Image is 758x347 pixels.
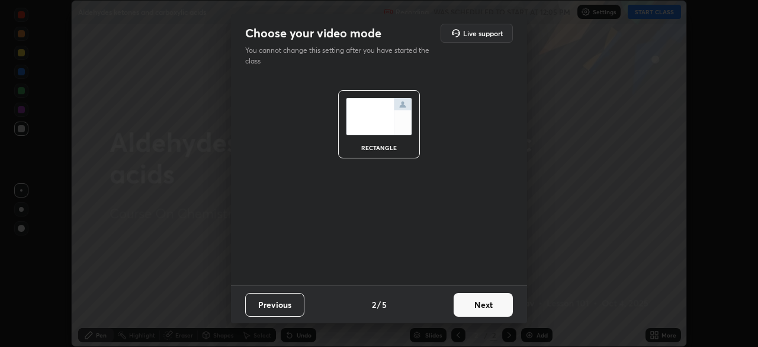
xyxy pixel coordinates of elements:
[463,30,503,37] h5: Live support
[372,298,376,311] h4: 2
[382,298,387,311] h4: 5
[454,293,513,317] button: Next
[245,26,381,41] h2: Choose your video mode
[355,145,403,151] div: rectangle
[346,98,412,135] img: normalScreenIcon.ae25ed63.svg
[245,293,304,317] button: Previous
[245,45,437,66] p: You cannot change this setting after you have started the class
[377,298,381,311] h4: /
